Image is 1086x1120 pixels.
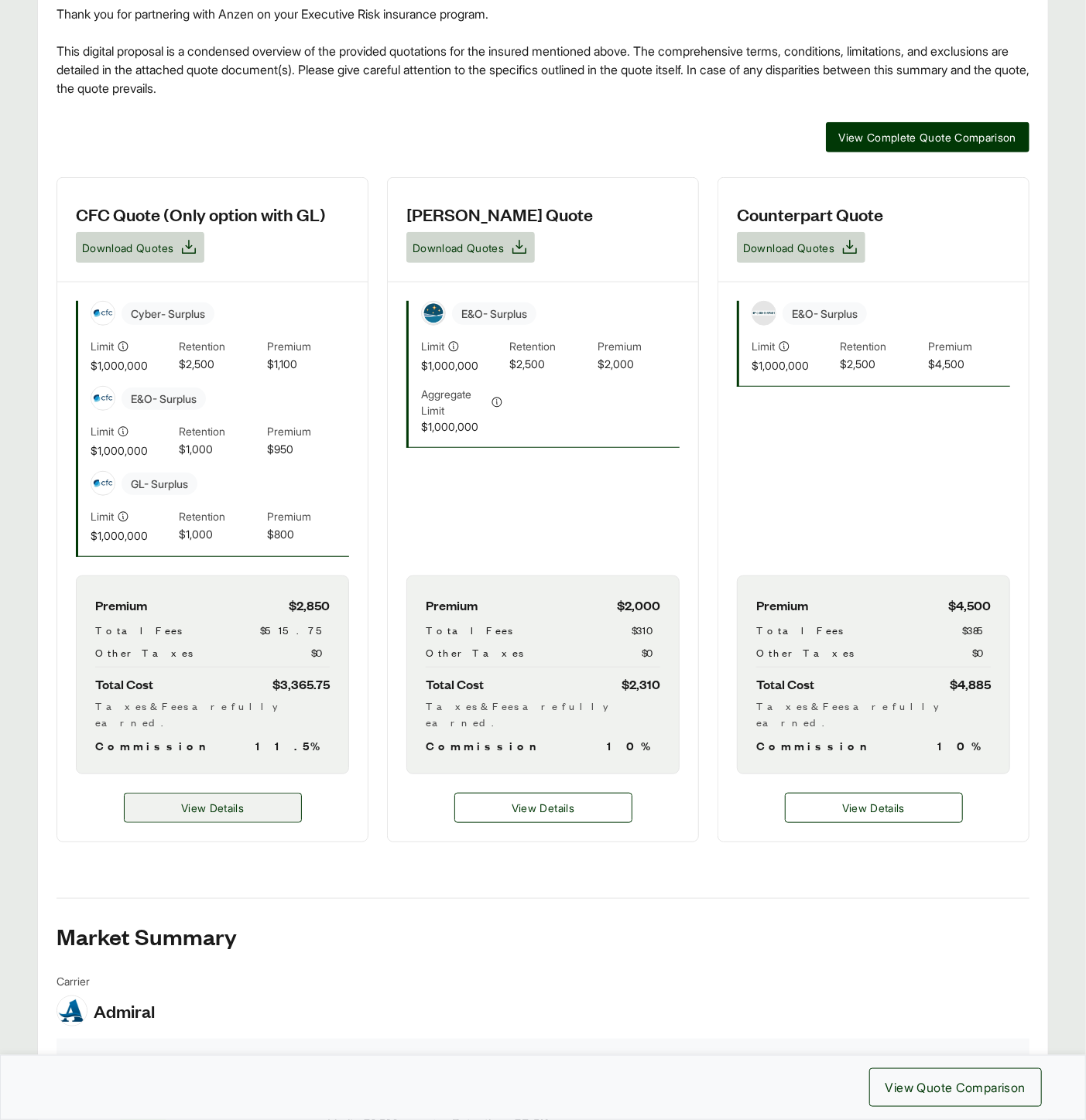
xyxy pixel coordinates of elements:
h3: [PERSON_NAME] Quote [406,203,593,226]
span: $2,500 [509,356,591,374]
span: $4,885 [950,674,991,695]
span: View Details [842,800,905,816]
span: Retention [179,508,261,526]
span: 10 % [607,736,660,755]
span: $2,000 [617,595,660,616]
div: Taxes & Fees are fully earned. [426,698,660,730]
button: View Quote Comparison [869,1068,1042,1107]
span: Commission [426,736,543,755]
img: Admiral [57,996,87,1026]
span: Total Fees [95,622,182,638]
span: 10 % [937,736,991,755]
span: View Details [181,800,244,816]
span: E&O - Surplus [452,302,536,325]
button: View Details [785,793,963,823]
img: CFC [91,472,115,495]
span: Premium [95,595,147,616]
span: Admiral [94,999,155,1023]
a: Counterpart Quote details [785,793,963,823]
span: Limit [752,338,775,354]
span: Premium [267,338,349,356]
span: Other Taxes [756,644,854,661]
span: $1,000,000 [421,418,503,435]
button: Download Quotes [76,232,204,263]
span: Carrier [57,973,155,989]
span: Total Fees [426,622,512,638]
span: Retention [840,338,922,356]
span: $1,000 [179,441,261,459]
span: Premium [267,423,349,441]
span: Limit [91,338,114,354]
span: 11.5 % [255,736,330,755]
span: $0 [642,644,660,661]
h3: CFC Quote (Only option with GL) [76,203,326,226]
th: Notes [672,1054,1014,1070]
span: Aggregate Limit [421,386,488,418]
span: $2,850 [289,595,330,616]
img: Vela Insurance [422,302,445,325]
img: CFC [91,302,115,325]
span: $1,100 [267,356,349,374]
span: $2,500 [840,356,922,374]
span: $1,000,000 [421,357,503,374]
span: Other Taxes [426,644,523,661]
h2: Market Summary [57,924,1029,948]
span: $4,500 [948,595,991,616]
span: View Quote Comparison [886,1078,1026,1097]
span: Premium [426,595,478,616]
span: $800 [267,526,349,544]
img: CFC [91,387,115,410]
span: Download Quotes [413,240,504,256]
span: Limit [91,508,114,524]
div: Taxes & Fees are fully earned. [756,698,991,730]
span: $2,500 [179,356,261,374]
a: Vela Quote details [454,793,632,823]
button: Download Quotes [737,232,865,263]
span: Limit [91,423,114,439]
span: $3,365.75 [272,674,330,695]
span: $385 [962,622,991,638]
span: E&O - Surplus [122,388,206,410]
h3: Counterpart Quote [737,203,883,226]
span: Download Quotes [82,240,173,256]
span: Download Quotes [743,240,834,256]
span: $1,000,000 [91,528,173,544]
span: Total Fees [756,622,843,638]
span: Commission [756,736,874,755]
span: Premium [267,508,349,526]
button: View Details [124,793,302,823]
span: GL - Surplus [122,473,197,495]
img: Counterpart [752,311,776,316]
span: Other Taxes [95,644,193,661]
a: CFC Quote (Only option with GL) details [124,793,302,823]
span: $1,000,000 [752,357,834,374]
span: $1,000,000 [91,357,173,374]
span: View Details [512,800,574,816]
span: $2,000 [598,356,680,374]
th: Lines of Coverage [72,1054,323,1070]
span: Total Cost [756,674,814,695]
span: $1,000,000 [91,442,173,459]
span: $1,000 [179,526,261,544]
span: Cyber - Surplus [122,302,214,325]
span: Premium [598,338,680,356]
span: $0 [972,644,991,661]
span: View Complete Quote Comparison [839,129,1017,145]
span: Premium [928,338,1010,356]
span: E&O - Surplus [783,302,867,325]
button: View Details [454,793,632,823]
span: Retention [179,423,261,441]
span: $2,310 [622,674,660,695]
th: Status [326,1054,668,1070]
div: Taxes & Fees are fully earned. [95,698,330,730]
span: $4,500 [928,356,1010,374]
span: Retention [509,338,591,356]
button: Download Quotes [406,232,535,263]
span: Premium [756,595,808,616]
span: Limit [421,338,444,354]
div: Thank you for partnering with Anzen on your Executive Risk insurance program. This digital propos... [57,5,1029,97]
span: $0 [311,644,330,661]
span: Commission [95,736,213,755]
a: View Complete Quote Comparison [826,122,1030,152]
